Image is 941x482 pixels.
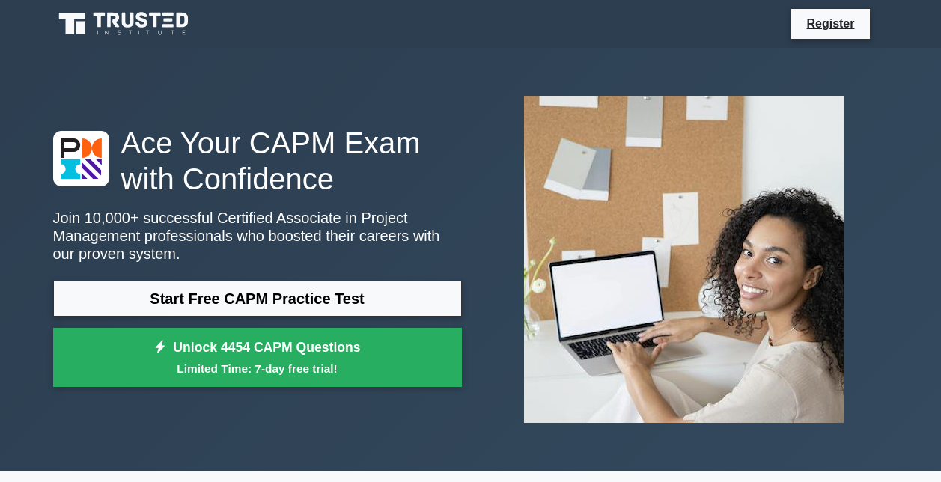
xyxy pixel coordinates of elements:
a: Start Free CAPM Practice Test [53,281,462,317]
a: Unlock 4454 CAPM QuestionsLimited Time: 7-day free trial! [53,328,462,388]
p: Join 10,000+ successful Certified Associate in Project Management professionals who boosted their... [53,209,462,263]
small: Limited Time: 7-day free trial! [72,360,443,377]
h1: Ace Your CAPM Exam with Confidence [53,125,462,197]
a: Register [797,14,863,33]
